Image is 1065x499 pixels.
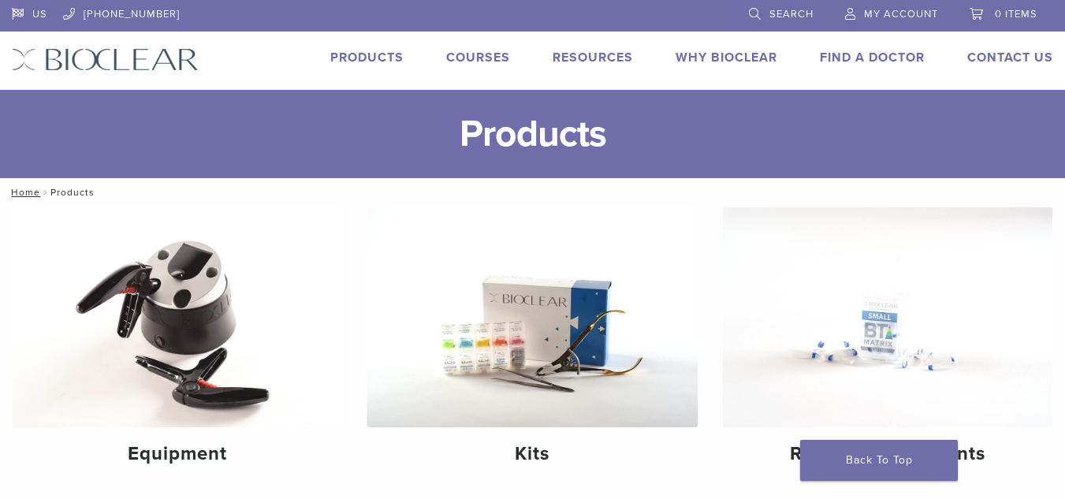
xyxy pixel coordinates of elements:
[25,440,330,468] h4: Equipment
[13,207,342,479] a: Equipment
[723,207,1052,427] img: Reorder Components
[12,48,199,71] img: Bioclear
[13,207,342,427] img: Equipment
[6,187,40,198] a: Home
[735,440,1040,468] h4: Reorder Components
[330,50,404,65] a: Products
[967,50,1053,65] a: Contact Us
[864,8,938,20] span: My Account
[995,8,1037,20] span: 0 items
[380,440,684,468] h4: Kits
[446,50,510,65] a: Courses
[723,207,1052,479] a: Reorder Components
[367,207,697,427] img: Kits
[553,50,633,65] a: Resources
[820,50,925,65] a: Find A Doctor
[769,8,814,20] span: Search
[367,207,697,479] a: Kits
[676,50,777,65] a: Why Bioclear
[800,440,958,481] a: Back To Top
[40,188,50,196] span: /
